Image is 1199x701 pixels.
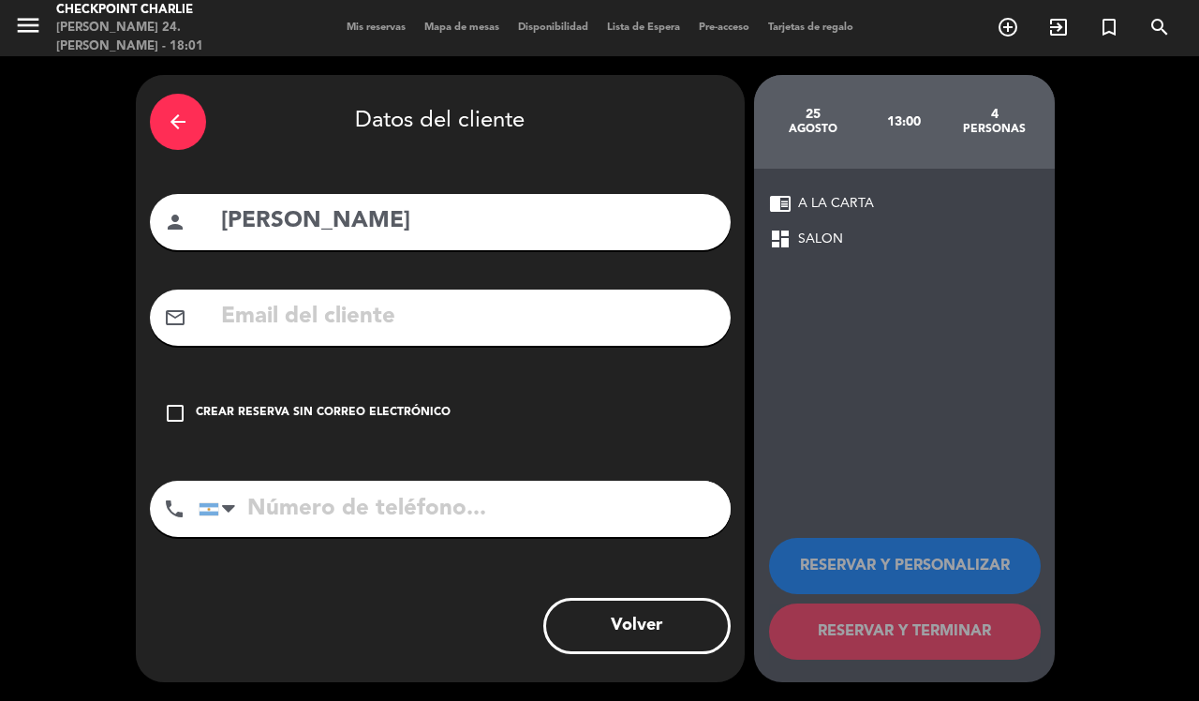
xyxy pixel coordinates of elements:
button: Volver [543,598,731,654]
span: Mapa de mesas [415,22,509,33]
div: Checkpoint Charlie [56,1,286,20]
i: exit_to_app [1047,16,1070,38]
button: menu [14,11,42,46]
div: 25 [768,107,859,122]
i: menu [14,11,42,39]
span: Tarjetas de regalo [759,22,863,33]
div: Argentina: +54 [200,482,243,536]
div: personas [949,122,1040,137]
span: Pre-acceso [689,22,759,33]
span: Disponibilidad [509,22,598,33]
span: Lista de Espera [598,22,689,33]
i: mail_outline [164,306,186,329]
div: Crear reserva sin correo electrónico [196,404,451,423]
i: search [1148,16,1171,38]
i: check_box_outline_blank [164,402,186,425]
i: person [164,211,186,233]
span: SALON [798,229,843,250]
input: Email del cliente [219,298,717,336]
i: add_circle_outline [997,16,1019,38]
i: phone [163,498,185,520]
button: RESERVAR Y TERMINAR [769,604,1041,660]
span: dashboard [769,228,792,250]
span: chrome_reader_mode [769,192,792,215]
div: 4 [949,107,1040,122]
i: arrow_back [167,111,189,133]
span: A LA CARTA [798,193,874,215]
i: turned_in_not [1098,16,1120,38]
div: agosto [768,122,859,137]
input: Nombre del cliente [219,202,717,241]
span: Mis reservas [337,22,415,33]
div: Datos del cliente [150,89,731,155]
input: Número de teléfono... [199,481,731,537]
div: 13:00 [858,89,949,155]
div: [PERSON_NAME] 24. [PERSON_NAME] - 18:01 [56,19,286,55]
button: RESERVAR Y PERSONALIZAR [769,538,1041,594]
